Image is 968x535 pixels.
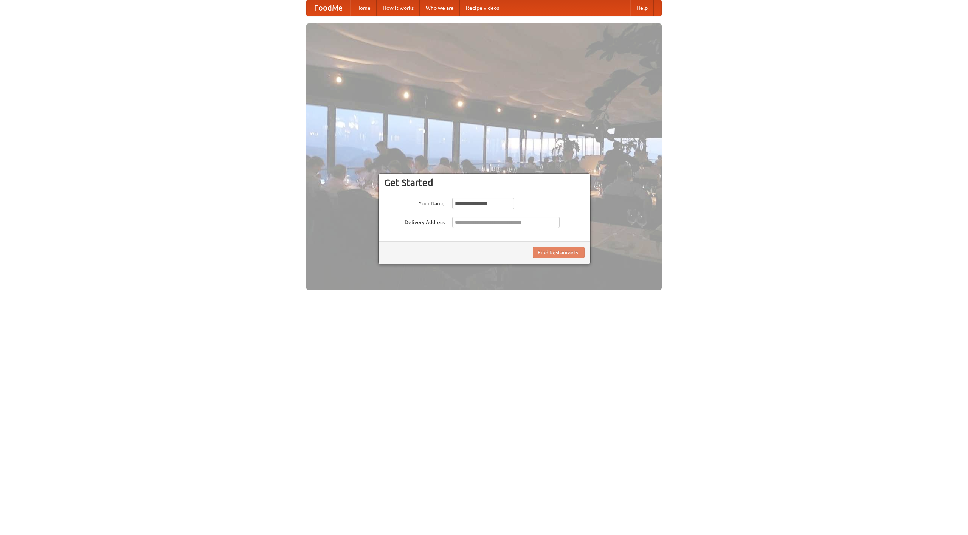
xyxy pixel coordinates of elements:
h3: Get Started [384,177,585,188]
label: Your Name [384,198,445,207]
a: Recipe videos [460,0,505,16]
a: Help [630,0,654,16]
label: Delivery Address [384,217,445,226]
a: How it works [377,0,420,16]
a: Home [350,0,377,16]
button: Find Restaurants! [533,247,585,258]
a: FoodMe [307,0,350,16]
a: Who we are [420,0,460,16]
